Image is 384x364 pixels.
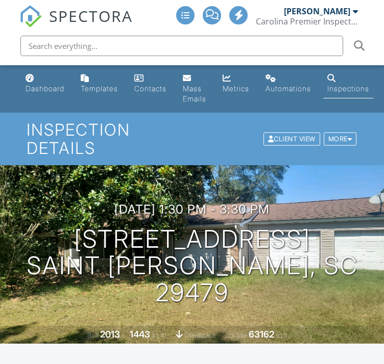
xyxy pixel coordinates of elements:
h1: [STREET_ADDRESS] Saint [PERSON_NAME], SC 29479 [16,226,368,306]
span: sq. ft. [152,331,166,339]
div: 1443 [130,329,150,340]
div: Automations [266,84,311,93]
h3: [DATE] 1:30 pm - 3:30 pm [114,202,270,216]
div: 63162 [249,329,274,340]
div: Inspections [327,84,369,93]
a: Metrics [219,69,253,98]
div: [PERSON_NAME] [284,6,350,16]
a: SPECTORA [19,14,133,35]
span: Built [87,331,99,339]
a: Inspections [323,69,373,98]
div: Dashboard [26,84,64,93]
div: Metrics [223,84,249,93]
a: Client View [262,135,323,142]
a: Contacts [130,69,171,98]
div: Carolina Premier Inspections LLC [256,16,358,27]
div: Templates [81,84,118,93]
div: Contacts [134,84,166,93]
div: Mass Emails [183,84,206,103]
a: Dashboard [21,69,68,98]
input: Search everything... [20,36,343,56]
h1: Inspection Details [27,121,357,157]
div: More [324,132,357,146]
img: The Best Home Inspection Software - Spectora [19,5,42,28]
span: crawlspace [184,331,216,339]
a: Templates [77,69,122,98]
a: Mass Emails [179,69,210,109]
div: 2013 [100,329,120,340]
a: Automations (Basic) [261,69,315,98]
div: Client View [263,132,320,146]
span: Lot Size [226,331,247,339]
span: sq.ft. [276,331,289,339]
span: SPECTORA [49,5,133,27]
